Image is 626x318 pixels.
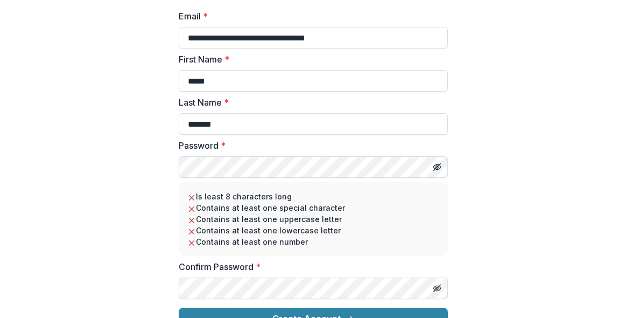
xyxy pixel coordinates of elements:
li: Contains at least one special character [187,202,439,213]
label: Confirm Password [179,260,441,273]
li: Is least 8 characters long [187,191,439,202]
button: Toggle password visibility [428,280,446,297]
label: Password [179,139,441,152]
button: Toggle password visibility [428,158,446,176]
label: Email [179,10,441,23]
li: Contains at least one lowercase letter [187,225,439,236]
li: Contains at least one uppercase letter [187,213,439,225]
li: Contains at least one number [187,236,439,247]
label: Last Name [179,96,441,109]
label: First Name [179,53,441,66]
